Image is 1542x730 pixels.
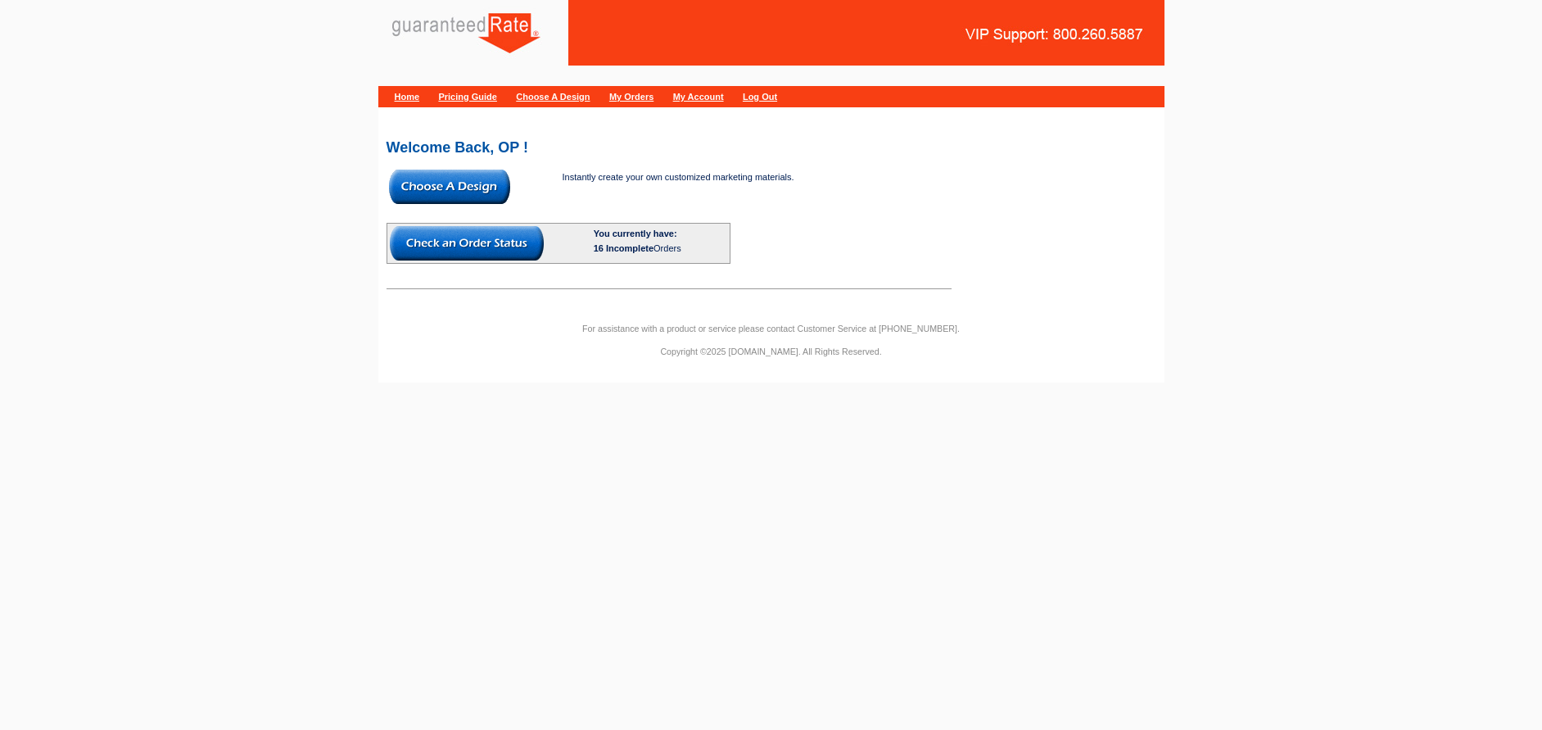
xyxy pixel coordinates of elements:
img: button-check-order-status.gif [390,226,544,261]
a: My Orders [609,92,653,102]
a: Pricing Guide [438,92,497,102]
a: My Account [673,92,724,102]
img: button-choose-design.gif [389,170,510,204]
b: You currently have: [594,229,677,238]
span: Instantly create your own customized marketing materials. [563,172,794,182]
p: Copyright ©2025 [DOMAIN_NAME]. All Rights Reserved. [378,344,1164,359]
div: Orders [594,241,727,256]
p: For assistance with a product or service please contact Customer Service at [PHONE_NUMBER]. [378,321,1164,336]
a: Log Out [743,92,777,102]
a: Home [395,92,420,102]
a: Choose A Design [516,92,590,102]
h2: Welcome Back, OP ! [387,140,1156,155]
span: 16 Incomplete [594,243,653,253]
